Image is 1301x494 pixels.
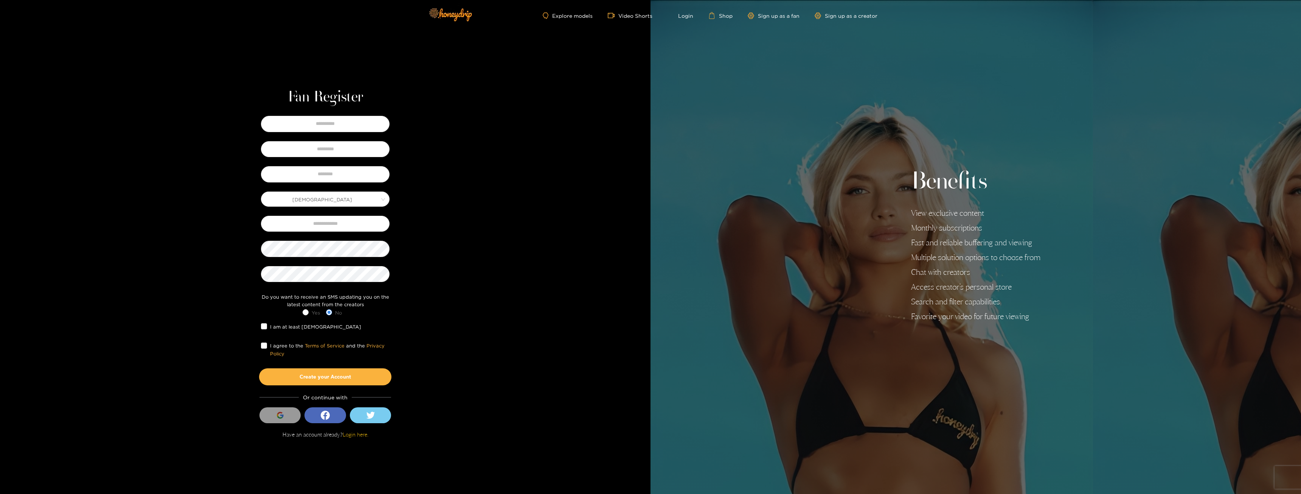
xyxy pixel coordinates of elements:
[267,323,364,330] span: I am at least [DEMOGRAPHIC_DATA]
[748,12,800,19] a: Sign up as a fan
[259,293,391,309] div: Do you want to receive an SMS updating you on the latest content from the creators
[911,282,1040,291] li: Access creator's personal store
[305,343,345,348] a: Terms of Service
[911,238,1040,247] li: Fast and reliable buffering and viewing
[343,431,368,438] a: Login here.
[911,268,1040,277] li: Chat with creators
[911,209,1040,218] li: View exclusive content
[259,393,391,402] div: Or continue with
[911,168,1040,196] h2: Benefits
[332,309,345,316] span: No
[911,312,1040,321] li: Favorite your video for future viewing
[270,343,385,356] a: Privacy Policy
[288,88,363,106] h1: Fan Register
[309,309,323,316] span: Yes
[259,368,391,385] button: Create your Account
[608,12,652,19] a: Video Shorts
[668,12,693,19] a: Login
[261,194,389,204] span: Male
[283,431,368,438] p: Have an account already?
[543,12,593,19] a: Explore models
[911,297,1040,306] li: Search and filter capabilities
[911,223,1040,232] li: Monthly subscriptions
[267,342,390,357] span: I agree to the and the
[608,12,618,19] span: video-camera
[708,12,733,19] a: Shop
[911,253,1040,262] li: Multiple solution options to choose from
[815,12,877,19] a: Sign up as a creator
